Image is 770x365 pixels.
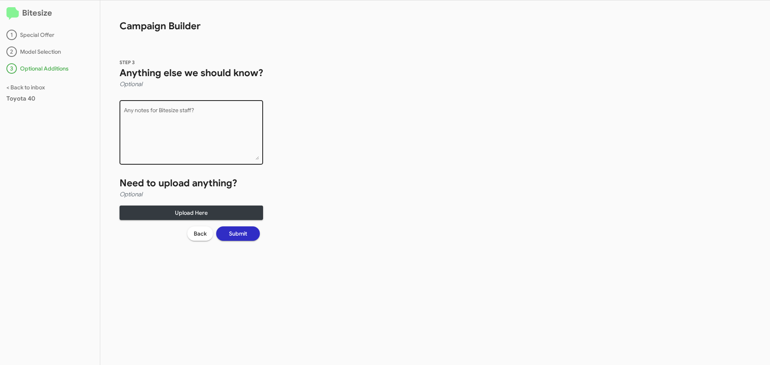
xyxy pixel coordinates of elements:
[6,7,93,20] h2: Bitesize
[194,226,207,241] span: Back
[6,46,93,57] div: Model Selection
[120,59,135,65] span: STEP 3
[187,226,213,241] button: Back
[120,177,263,190] h1: Need to upload anything?
[126,206,257,220] span: Upload Here
[6,30,93,40] div: Special Offer
[229,226,247,241] span: Submit
[120,190,263,199] h4: Optional
[6,7,19,20] img: logo-minimal.svg
[120,79,263,89] h4: Optional
[6,95,93,103] div: Toyota 40
[6,63,93,74] div: Optional Additions
[120,67,263,79] h1: Anything else we should know?
[6,46,17,57] div: 2
[6,30,17,40] div: 1
[6,84,45,91] a: < Back to inbox
[120,206,263,220] button: Upload Here
[100,0,282,32] h1: Campaign Builder
[216,226,260,241] button: Submit
[6,63,17,74] div: 3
